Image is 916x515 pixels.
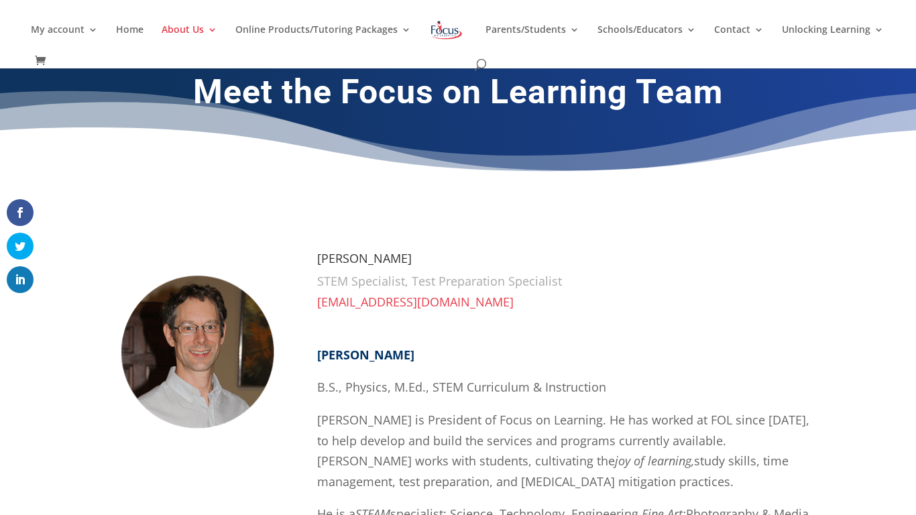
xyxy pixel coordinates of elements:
[429,18,464,42] img: Focus on Learning
[317,294,514,310] a: [EMAIL_ADDRESS][DOMAIN_NAME]
[96,72,820,119] h1: Meet the Focus on Learning Team
[782,25,884,56] a: Unlocking Learning
[317,252,820,271] h4: [PERSON_NAME]
[317,347,414,363] strong: [PERSON_NAME]
[317,412,809,490] span: [PERSON_NAME] is President of Focus on Learning. He has worked at FOL since [DATE], to help devel...
[162,25,217,56] a: About Us
[317,271,820,292] p: STEM Specialist, Test Preparation Specialist
[235,25,411,56] a: Online Products/Tutoring Packages
[485,25,579,56] a: Parents/Students
[714,25,764,56] a: Contact
[317,379,606,395] span: B.S., Physics, M.Ed., STEM Curriculum & Instruction
[96,252,297,453] img: Thomas Patrick Scharenborg
[615,453,694,469] em: joy of learning,
[116,25,144,56] a: Home
[31,25,98,56] a: My account
[597,25,696,56] a: Schools/Educators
